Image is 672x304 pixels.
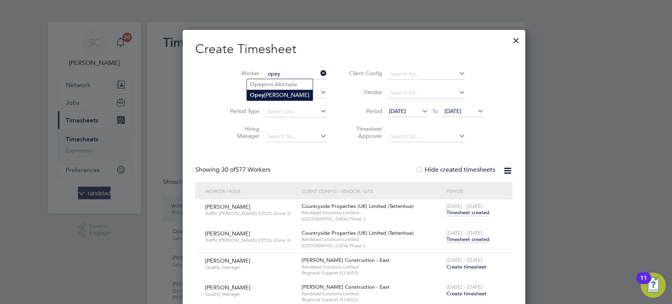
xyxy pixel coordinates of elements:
[302,203,414,209] span: Countryside Properties (UK) Limited (Tattenhoe)
[387,69,465,80] input: Search for...
[205,203,250,210] span: [PERSON_NAME]
[265,106,327,117] input: Select one
[250,92,264,98] b: Opey
[265,69,327,80] input: Search for...
[346,108,382,115] label: Period
[302,216,442,222] span: [GEOGRAPHIC_DATA] Phase 3
[302,209,442,216] span: Randstad Solutions Limited
[224,108,259,115] label: Period Type
[446,284,482,290] span: [DATE] - [DATE]
[247,90,313,100] li: [PERSON_NAME]
[302,291,442,297] span: Randstad Solutions Limited
[205,237,296,243] span: Traffic [PERSON_NAME] (CPCS) (Zone 3)
[387,131,465,142] input: Search for...
[221,166,235,174] span: 30 of
[387,87,465,98] input: Search for...
[446,209,489,216] span: Timesheet created
[224,125,259,139] label: Hiring Manager
[446,203,482,209] span: [DATE] - [DATE]
[195,166,272,174] div: Showing
[415,166,495,174] label: Hide created timesheets
[641,272,666,298] button: Open Resource Center, 11 new notifications
[265,131,327,142] input: Search for...
[446,290,486,297] span: Create timesheet
[224,89,259,96] label: Site
[205,257,250,264] span: [PERSON_NAME]
[302,236,442,243] span: Randstad Solutions Limited
[205,291,296,297] span: Quality Manager
[346,70,382,77] label: Client Config
[346,125,382,139] label: Timesheet Approver
[205,284,250,291] span: [PERSON_NAME]
[302,243,442,249] span: [GEOGRAPHIC_DATA] Phase 3
[247,79,313,90] li: emi Akintade
[346,89,382,96] label: Vendor
[195,41,512,57] h2: Create Timesheet
[429,106,440,116] span: To
[302,257,390,263] span: [PERSON_NAME] Construction - East
[205,230,250,237] span: [PERSON_NAME]
[250,81,264,88] b: Opey
[221,166,270,174] span: 577 Workers
[205,264,296,271] span: Quality Manager
[446,230,482,236] span: [DATE] - [DATE]
[302,270,442,276] span: Regional Support (51A002)
[640,278,647,288] div: 11
[302,264,442,270] span: Randstad Solutions Limited
[389,108,405,115] span: [DATE]
[444,182,504,200] div: Period
[444,108,461,115] span: [DATE]
[224,70,259,77] label: Worker
[302,297,442,303] span: Regional Support (51A002)
[446,236,489,243] span: Timesheet created
[446,263,486,270] span: Create timesheet
[205,210,296,217] span: Traffic [PERSON_NAME] (CPCS) (Zone 3)
[446,257,482,263] span: [DATE] - [DATE]
[302,284,390,290] span: [PERSON_NAME] Construction - East
[300,182,444,200] div: Client Config / Vendor / Site
[203,182,300,200] div: Worker / Role
[302,230,414,236] span: Countryside Properties (UK) Limited (Tattenhoe)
